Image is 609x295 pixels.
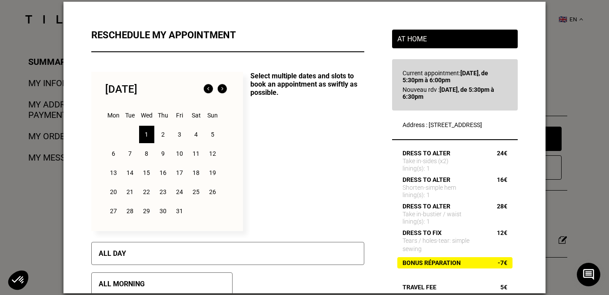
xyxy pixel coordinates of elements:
[497,176,507,183] span: 16€
[403,158,423,164] span: Take in -
[403,70,488,84] b: [DATE], de 5:30pm à 6:00pm
[403,176,450,183] p: Dress to alter
[106,183,121,201] div: 20
[403,191,430,198] span: lining(s): 1
[497,150,507,157] span: 24€
[243,72,364,231] p: Select multiple dates and slots to book an appointment as swiftly as possible.
[403,218,430,225] span: lining(s): 1
[139,126,154,143] div: 1
[172,164,187,181] div: 17
[189,164,204,181] div: 18
[156,126,171,143] div: 2
[205,164,220,181] div: 19
[106,145,121,162] div: 6
[139,164,154,181] div: 15
[106,164,121,181] div: 13
[215,82,229,96] img: Mois suivant
[156,164,171,181] div: 16
[139,202,154,220] div: 29
[156,183,171,201] div: 23
[189,145,204,162] div: 11
[201,82,215,96] img: Mois précédent
[498,259,507,266] span: -7€
[123,164,138,181] div: 14
[189,126,204,143] div: 4
[99,249,126,258] p: All day
[423,158,449,164] span: sides (x2)
[123,145,138,162] div: 7
[172,183,187,201] div: 24
[139,145,154,162] div: 8
[123,202,138,220] div: 28
[403,229,442,236] p: Dress to fix
[403,184,426,191] span: Shorten -
[497,203,507,210] span: 28€
[403,86,507,100] div: Nouveau rdv :
[426,184,456,191] span: simple hem
[423,211,462,218] span: bustier / waist
[156,202,171,220] div: 30
[403,211,423,218] span: Take in -
[156,145,171,162] div: 9
[403,237,439,244] span: Tears / holes -
[392,121,518,128] p: Address : [STREET_ADDRESS]
[139,183,154,201] div: 22
[497,229,507,236] span: 12€
[205,145,220,162] div: 12
[205,126,220,143] div: 5
[91,30,364,40] h2: Reschedule my appointment
[392,284,518,291] div: Travel fee
[189,183,204,201] div: 25
[105,83,137,95] div: [DATE]
[403,203,450,210] p: Dress to alter
[123,183,138,201] div: 21
[403,165,430,172] span: lining(s): 1
[403,237,469,252] span: tear: simple sewing
[403,86,494,100] strong: [DATE], de 5:30pm à 6:30pm
[403,70,507,84] p: Current appointment:
[99,280,145,288] p: All morning
[500,284,507,291] span: 5€
[172,202,187,220] div: 31
[172,145,187,162] div: 10
[403,150,450,157] p: Dress to alter
[397,35,512,43] p: At home
[106,202,121,220] div: 27
[205,183,220,201] div: 26
[403,259,461,266] span: Bonus réparation
[172,126,187,143] div: 3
